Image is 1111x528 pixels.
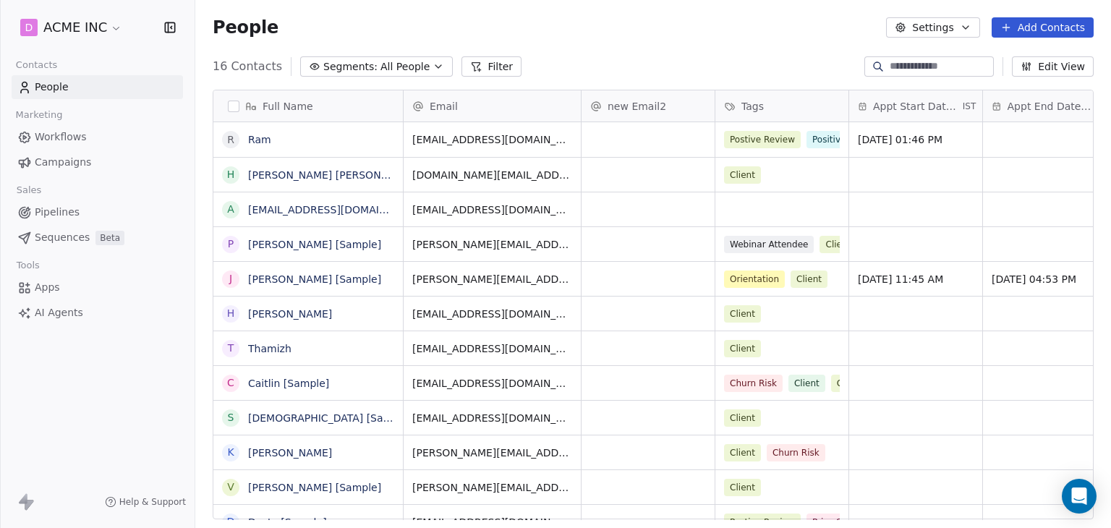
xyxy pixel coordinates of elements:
span: Pipelines [35,205,80,220]
div: R [227,132,234,148]
span: Help & Support [119,496,186,508]
span: All People [380,59,430,74]
span: [EMAIL_ADDRESS][DOMAIN_NAME] [412,341,572,356]
span: Client [724,166,761,184]
span: [PERSON_NAME][EMAIL_ADDRESS][DOMAIN_NAME] [412,237,572,252]
a: [PERSON_NAME] [Sample] [248,239,381,250]
div: H [227,306,235,321]
button: Settings [886,17,979,38]
span: Client [724,444,761,461]
span: AI Agents [35,305,83,320]
span: Email [430,99,458,114]
span: People [213,17,278,38]
div: T [228,341,234,356]
span: [DOMAIN_NAME][EMAIL_ADDRESS][DOMAIN_NAME] [412,168,572,182]
span: [DATE] 01:46 PM [858,132,974,147]
span: Sales [10,179,48,201]
span: Client [724,409,761,427]
div: C [227,375,234,391]
a: Thamizh [248,343,291,354]
span: Full Name [263,99,313,114]
a: AI Agents [12,301,183,325]
a: Help & Support [105,496,186,508]
span: Client [820,236,856,253]
span: [PERSON_NAME][EMAIL_ADDRESS][DOMAIN_NAME] [412,480,572,495]
span: [EMAIL_ADDRESS][DOMAIN_NAME] [412,411,572,425]
a: Dusty [Sample] [248,516,327,528]
div: new Email2 [582,90,715,122]
a: SequencesBeta [12,226,183,250]
div: Tags [715,90,848,122]
span: Appt End Date/Time [1008,99,1094,114]
span: IST [963,101,976,112]
a: Apps [12,276,183,299]
span: Segments: [323,59,378,74]
span: D [25,20,33,35]
div: h [227,167,235,182]
span: Contacts [9,54,64,76]
a: [PERSON_NAME] [248,308,332,320]
span: Marketing [9,104,69,126]
span: Tags [741,99,764,114]
a: Campaigns [12,150,183,174]
span: Tools [10,255,46,276]
div: P [228,237,234,252]
span: Churn Risk [724,375,783,392]
div: Email [404,90,581,122]
span: Webinar Attendee [724,236,814,253]
span: Appt Start Date/Time [873,99,960,114]
button: Edit View [1012,56,1094,77]
span: Churn Risk [767,444,825,461]
span: Beta [95,231,124,245]
div: K [227,445,234,460]
a: [EMAIL_ADDRESS][DOMAIN_NAME] [248,204,425,216]
span: [PERSON_NAME][EMAIL_ADDRESS][DOMAIN_NAME] [412,446,572,460]
span: People [35,80,69,95]
a: Workflows [12,125,183,149]
span: Campaigns [35,155,91,170]
span: Client [788,375,825,392]
a: Ram [248,134,271,145]
div: J [229,271,232,286]
span: Client [791,271,827,288]
button: Filter [461,56,522,77]
a: Pipelines [12,200,183,224]
span: Client [724,479,761,496]
div: Appt Start Date/TimeIST [849,90,982,122]
span: [EMAIL_ADDRESS][DOMAIN_NAME] [412,376,572,391]
div: a [227,202,234,217]
span: Postive Review [724,131,801,148]
span: Positive Review [806,131,885,148]
div: S [228,410,234,425]
span: [PERSON_NAME][EMAIL_ADDRESS][DOMAIN_NAME] [412,272,572,286]
button: DACME INC [17,15,125,40]
a: Caitlin [Sample] [248,378,329,389]
a: [PERSON_NAME] [PERSON_NAME] [248,169,420,181]
div: Full Name [213,90,403,122]
span: Client [724,340,761,357]
a: [PERSON_NAME] [248,447,332,459]
span: [DATE] 04:53 PM [992,272,1107,286]
a: People [12,75,183,99]
a: [PERSON_NAME] [Sample] [248,482,381,493]
span: 16 Contacts [213,58,282,75]
span: Client [831,375,868,392]
span: Workflows [35,129,87,145]
span: [EMAIL_ADDRESS][DOMAIN_NAME] [412,203,572,217]
span: Client [724,305,761,323]
span: Apps [35,280,60,295]
span: new Email2 [608,99,666,114]
div: Open Intercom Messenger [1062,479,1097,514]
span: [DATE] 11:45 AM [858,272,974,286]
a: [DEMOGRAPHIC_DATA] [Sample] [248,412,412,424]
span: ACME INC [43,18,107,37]
span: [EMAIL_ADDRESS][DOMAIN_NAME] [412,307,572,321]
button: Add Contacts [992,17,1094,38]
span: [EMAIL_ADDRESS][DOMAIN_NAME] [412,132,572,147]
span: Orientation [724,271,785,288]
span: Sequences [35,230,90,245]
div: V [227,480,234,495]
div: grid [213,122,404,520]
a: [PERSON_NAME] [Sample] [248,273,381,285]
